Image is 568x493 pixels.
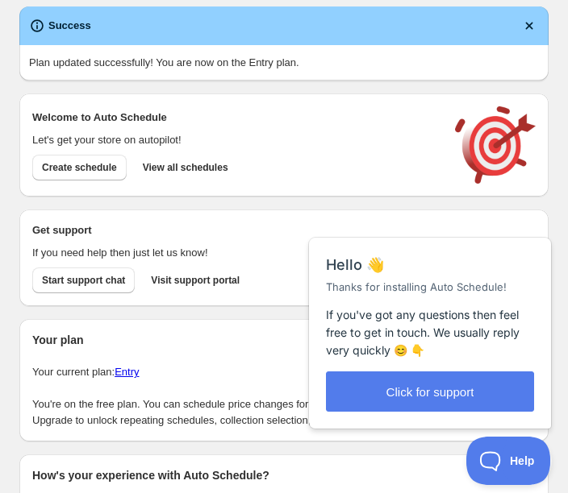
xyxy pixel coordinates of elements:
h2: Success [48,18,91,34]
span: View all schedules [143,161,228,174]
h2: How's your experience with Auto Schedule? [32,467,536,483]
h2: Your plan [32,332,536,348]
span: Start support chat [42,274,125,287]
h2: Get support [32,222,439,238]
iframe: Help Scout Beacon - Open [466,437,552,485]
a: Entry [115,366,139,378]
h2: Welcome to Auto Schedule [32,110,439,126]
span: Create schedule [42,161,117,174]
span: Visit support portal [151,274,240,287]
a: Start support chat [32,267,135,293]
p: If you need help then just let us know! [32,245,439,261]
button: Dismiss notification [516,13,542,39]
a: Visit support portal [141,267,249,293]
p: Plan updated successfully! You are now on the Entry plan. [29,55,539,71]
p: Let's get your store on autopilot! [32,132,439,148]
button: Create schedule [32,155,127,180]
iframe: Help Scout Beacon - Messages and Notifications [301,197,561,437]
p: Your current plan: [32,364,536,380]
p: You're on the free plan. You can schedule price changes for individual products in one schedule a... [32,396,536,429]
button: View all schedules [133,155,238,180]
